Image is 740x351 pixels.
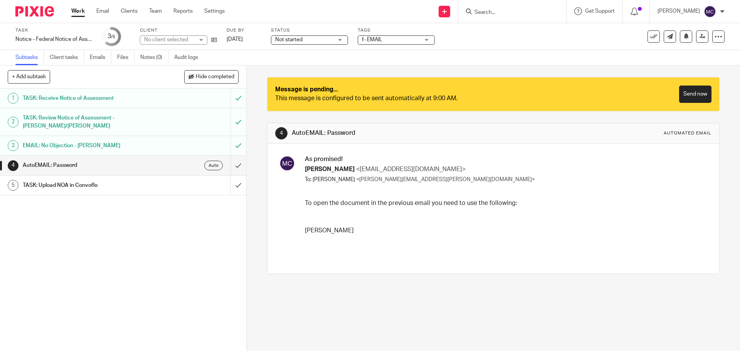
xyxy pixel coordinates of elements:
[23,180,156,191] h1: TASK: Upload NOA in Convoflo
[71,7,85,15] a: Work
[279,155,295,171] img: svg%3E
[15,50,44,65] a: Subtasks
[664,130,711,136] div: Automated email
[23,112,156,132] h1: TASK: Review Notice of Assessment - [PERSON_NAME]/[PERSON_NAME]
[275,37,303,42] span: Not started
[108,32,115,41] div: 3
[227,37,243,42] span: [DATE]
[15,35,92,43] div: Notice - Federal Notice of Assessment - EMAIL
[90,50,111,65] a: Emails
[275,127,288,139] div: 4
[117,50,135,65] a: Files
[8,140,18,151] div: 3
[358,27,435,34] label: Tags
[362,37,382,42] span: f- EMAIL
[271,27,348,34] label: Status
[144,36,194,44] div: No client selected
[50,50,84,65] a: Client tasks
[111,35,115,39] small: /5
[356,166,466,172] span: <[EMAIL_ADDRESS][DOMAIN_NAME]>
[356,177,535,182] span: <[PERSON_NAME][EMAIL_ADDRESS][PERSON_NAME][DOMAIN_NAME]>
[305,166,355,172] span: [PERSON_NAME]
[15,6,54,17] img: Pixie
[679,86,711,103] a: Send now
[121,7,138,15] a: Clients
[275,94,493,103] div: This message is configured to be sent automatically at 9:00 AM.
[8,70,50,83] button: + Add subtask
[23,92,156,104] h1: TASK: Receive Notice of Assessment
[196,74,234,80] span: Hide completed
[184,70,239,83] button: Hide completed
[174,50,204,65] a: Audit logs
[275,86,338,92] strong: Message is pending...
[140,50,168,65] a: Notes (0)
[227,27,261,34] label: Due by
[305,199,705,208] p: To open the document in the previous email you need to use the following:
[204,7,225,15] a: Settings
[704,5,716,18] img: svg%3E
[23,140,156,151] h1: EMAIL: No Objection - [PERSON_NAME]
[15,27,92,34] label: Task
[96,7,109,15] a: Email
[474,9,543,16] input: Search
[658,7,700,15] p: [PERSON_NAME]
[8,180,18,191] div: 5
[8,160,18,171] div: 4
[292,129,510,137] h1: AutoEMAIL: Password
[305,226,705,235] p: [PERSON_NAME]
[305,177,355,182] span: To: [PERSON_NAME]
[23,160,156,171] h1: AutoEMAIL: Password
[173,7,193,15] a: Reports
[8,93,18,104] div: 1
[140,27,217,34] label: Client
[585,8,615,14] span: Get Support
[8,117,18,128] div: 2
[204,161,223,170] div: Auto
[305,155,705,163] h3: As promised!
[149,7,162,15] a: Team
